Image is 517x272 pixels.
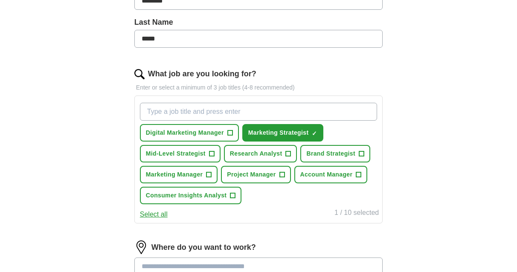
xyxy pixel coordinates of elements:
label: Last Name [134,17,383,28]
span: Marketing Strategist [248,128,309,137]
span: Research Analyst [230,149,282,158]
span: ✓ [312,130,317,137]
input: Type a job title and press enter [140,103,377,121]
button: Consumer Insights Analyst [140,187,242,204]
button: Brand Strategist [300,145,370,162]
span: Project Manager [227,170,276,179]
span: Brand Strategist [306,149,355,158]
div: 1 / 10 selected [334,208,379,220]
p: Enter or select a minimum of 3 job titles (4-8 recommended) [134,83,383,92]
button: Select all [140,209,168,220]
span: Marketing Manager [146,170,203,179]
span: Mid-Level Strategist [146,149,206,158]
img: location.png [134,240,148,254]
button: Digital Marketing Manager [140,124,239,142]
span: Digital Marketing Manager [146,128,224,137]
img: search.png [134,69,145,79]
label: What job are you looking for? [148,68,256,80]
label: Where do you want to work? [151,242,256,253]
button: Research Analyst [224,145,297,162]
button: Project Manager [221,166,290,183]
button: Marketing Manager [140,166,218,183]
span: Consumer Insights Analyst [146,191,227,200]
button: Account Manager [294,166,368,183]
button: Marketing Strategist✓ [242,124,324,142]
span: Account Manager [300,170,353,179]
button: Mid-Level Strategist [140,145,221,162]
